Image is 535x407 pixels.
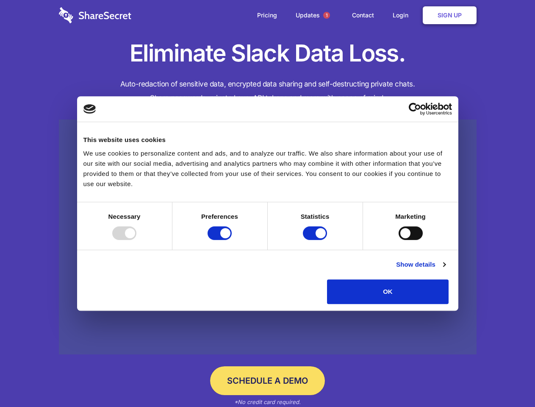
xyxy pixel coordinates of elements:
img: logo [83,104,96,114]
a: Usercentrics Cookiebot - opens in a new window [378,103,452,115]
a: Sign Up [423,6,477,24]
div: This website uses cookies [83,135,452,145]
a: Login [384,2,421,28]
button: OK [327,279,449,304]
strong: Statistics [301,213,330,220]
span: 1 [323,12,330,19]
h4: Auto-redaction of sensitive data, encrypted data sharing and self-destructing private chats. Shar... [59,77,477,105]
img: logo-wordmark-white-trans-d4663122ce5f474addd5e946df7df03e33cb6a1c49d2221995e7729f52c070b2.svg [59,7,131,23]
strong: Marketing [395,213,426,220]
a: Show details [396,259,445,270]
a: Pricing [249,2,286,28]
a: Contact [344,2,383,28]
strong: Necessary [108,213,141,220]
a: Schedule a Demo [210,366,325,395]
h1: Eliminate Slack Data Loss. [59,38,477,69]
a: Wistia video thumbnail [59,120,477,355]
strong: Preferences [201,213,238,220]
em: *No credit card required. [234,399,301,405]
div: We use cookies to personalize content and ads, and to analyze our traffic. We also share informat... [83,148,452,189]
